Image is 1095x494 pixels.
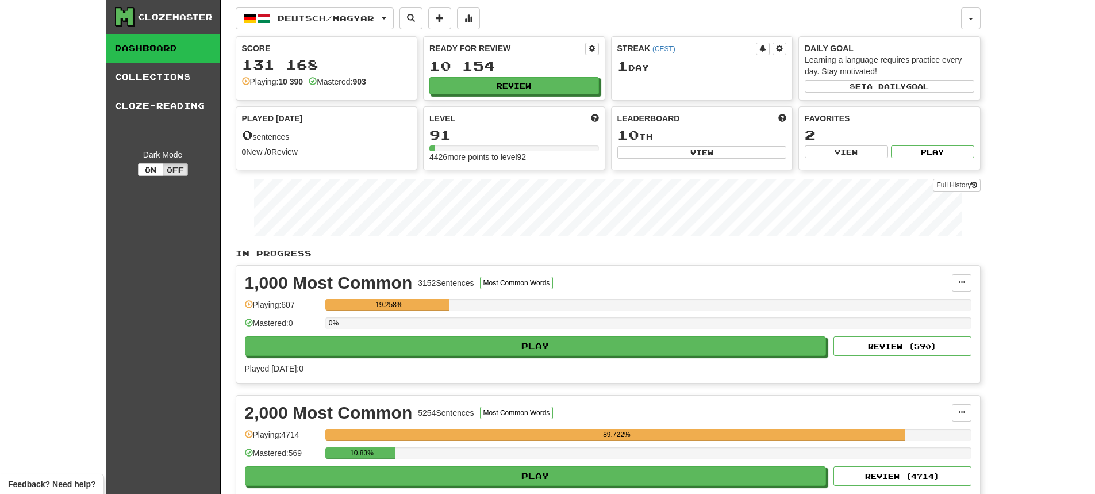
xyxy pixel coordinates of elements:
[329,447,395,459] div: 10.83%
[267,147,271,156] strong: 0
[480,277,554,289] button: Most Common Words
[106,63,220,91] a: Collections
[805,113,974,124] div: Favorites
[106,91,220,120] a: Cloze-Reading
[617,59,787,74] div: Day
[242,58,412,72] div: 131 168
[617,128,787,143] div: th
[429,59,599,73] div: 10 154
[245,447,320,466] div: Mastered: 569
[236,248,981,259] p: In Progress
[429,151,599,163] div: 4426 more points to level 92
[429,43,585,54] div: Ready for Review
[805,128,974,142] div: 2
[242,147,247,156] strong: 0
[245,274,413,292] div: 1,000 Most Common
[245,336,827,356] button: Play
[236,7,394,29] button: Deutsch/Magyar
[8,478,95,490] span: Open feedback widget
[429,113,455,124] span: Level
[805,80,974,93] button: Seta dailygoal
[245,317,320,336] div: Mastered: 0
[106,34,220,63] a: Dashboard
[245,299,320,318] div: Playing: 607
[309,76,366,87] div: Mastered:
[591,113,599,124] span: Score more points to level up
[933,179,980,192] a: Full History
[399,7,422,29] button: Search sentences
[617,43,756,54] div: Streak
[245,364,303,373] span: Played [DATE]: 0
[115,149,211,160] div: Dark Mode
[652,45,675,53] a: (CEST)
[617,113,680,124] span: Leaderboard
[833,336,971,356] button: Review (590)
[429,77,599,94] button: Review
[617,58,628,74] span: 1
[778,113,786,124] span: This week in points, UTC
[805,145,888,158] button: View
[617,127,639,143] span: 10
[242,128,412,143] div: sentences
[242,127,253,143] span: 0
[278,13,374,23] span: Deutsch / Magyar
[278,77,303,86] strong: 10 390
[805,43,974,54] div: Daily Goal
[245,429,320,448] div: Playing: 4714
[617,146,787,159] button: View
[242,76,303,87] div: Playing:
[138,12,213,23] div: Clozemaster
[418,407,474,419] div: 5254 Sentences
[352,77,366,86] strong: 903
[242,113,303,124] span: Played [DATE]
[329,299,449,311] div: 19.258%
[833,466,971,486] button: Review (4714)
[329,429,905,441] div: 89.722%
[163,163,188,176] button: Off
[805,54,974,77] div: Learning a language requires practice every day. Stay motivated!
[245,404,413,422] div: 2,000 Most Common
[138,163,163,176] button: On
[242,146,412,158] div: New / Review
[242,43,412,54] div: Score
[867,82,906,90] span: a daily
[480,407,554,419] button: Most Common Words
[245,466,827,486] button: Play
[428,7,451,29] button: Add sentence to collection
[418,277,474,289] div: 3152 Sentences
[429,128,599,142] div: 91
[891,145,974,158] button: Play
[457,7,480,29] button: More stats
